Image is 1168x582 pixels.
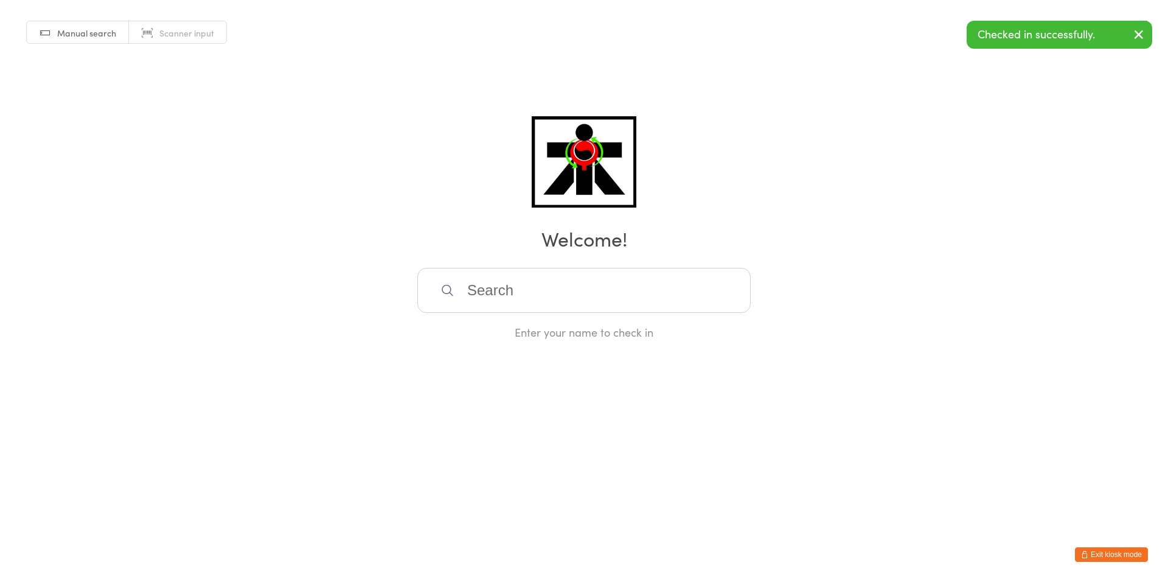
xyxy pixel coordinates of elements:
h2: Welcome! [12,225,1156,252]
div: Enter your name to check in [417,324,751,340]
div: Checked in successfully. [967,21,1152,49]
button: Exit kiosk mode [1075,547,1148,562]
span: Scanner input [159,27,214,39]
span: Manual search [57,27,116,39]
img: ATI Martial Arts - Claremont [532,116,636,208]
input: Search [417,268,751,313]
